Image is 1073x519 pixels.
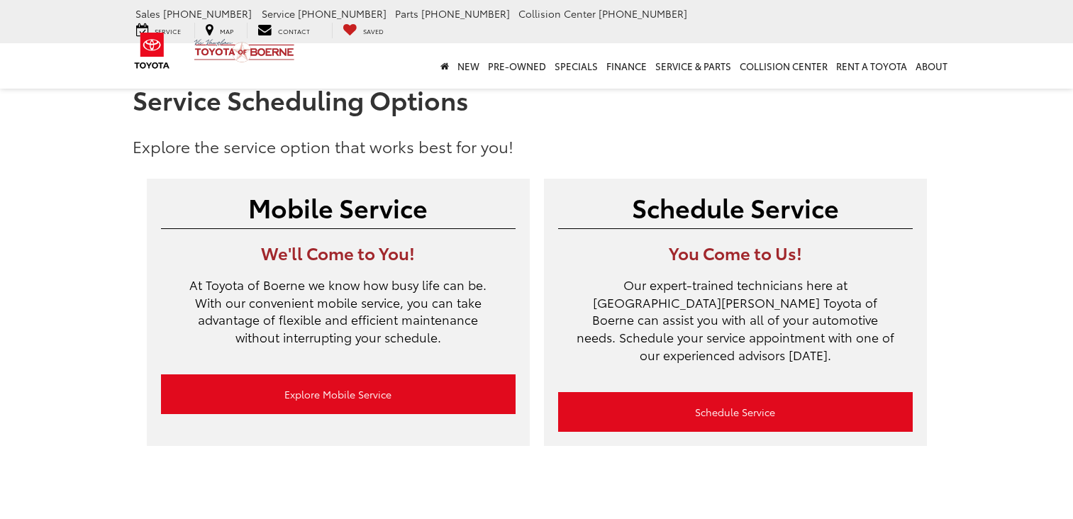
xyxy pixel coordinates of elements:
span: Contact [278,26,310,35]
span: Map [220,26,233,35]
a: New [453,43,484,89]
a: Pre-Owned [484,43,550,89]
h3: We'll Come to You! [161,243,516,262]
a: Service & Parts: Opens in a new tab [651,43,735,89]
h3: You Come to Us! [558,243,913,262]
a: Map [194,23,244,38]
a: Contact [247,23,321,38]
a: Specials [550,43,602,89]
span: Collision Center [518,6,596,21]
span: [PHONE_NUMBER] [298,6,387,21]
img: Toyota [126,28,179,74]
a: Collision Center [735,43,832,89]
p: Our expert-trained technicians here at [GEOGRAPHIC_DATA][PERSON_NAME] Toyota of Boerne can assist... [558,276,913,378]
a: Home [436,43,453,89]
span: [PHONE_NUMBER] [599,6,687,21]
p: Explore the service option that works best for you! [133,135,941,157]
a: Finance [602,43,651,89]
span: Service [262,6,295,21]
h1: Service Scheduling Options [133,85,941,113]
h2: Mobile Service [161,193,516,221]
a: Schedule Service [558,392,913,432]
span: [PHONE_NUMBER] [163,6,252,21]
a: My Saved Vehicles [332,23,394,38]
span: [PHONE_NUMBER] [421,6,510,21]
a: Rent a Toyota [832,43,911,89]
h2: Schedule Service [558,193,913,221]
span: Sales [135,6,160,21]
a: Explore Mobile Service [161,374,516,414]
span: Service [155,26,181,35]
a: Service [126,23,191,38]
a: About [911,43,952,89]
p: At Toyota of Boerne we know how busy life can be. With our convenient mobile service, you can tak... [161,276,516,360]
span: Saved [363,26,384,35]
span: Parts [395,6,418,21]
img: Vic Vaughan Toyota of Boerne [194,38,295,63]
